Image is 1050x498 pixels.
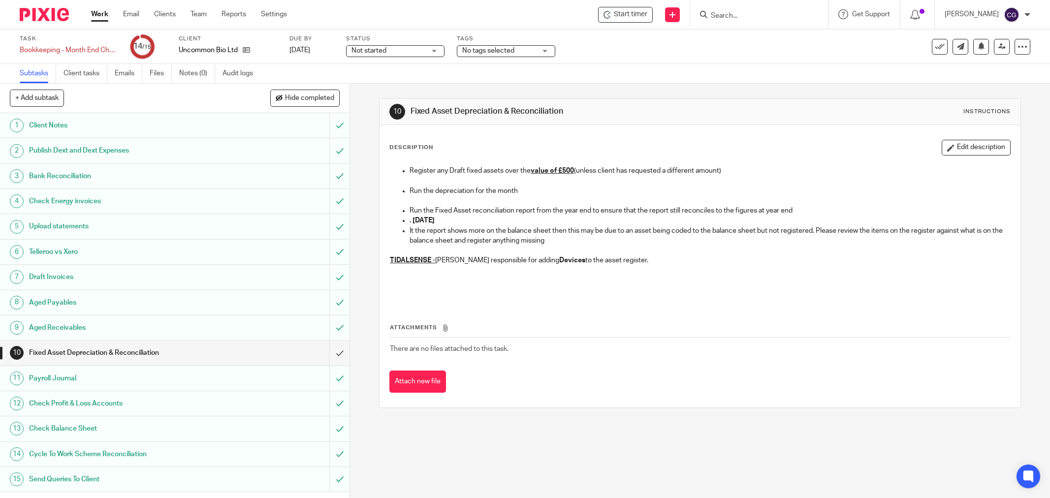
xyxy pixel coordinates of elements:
div: 2 [10,144,24,158]
a: Files [150,64,172,83]
span: Not started [351,47,386,54]
p: It the report shows more on the balance sheet then this may be due to an asset being coded to the... [410,226,1010,246]
p: Run the depreciation for the month [410,186,1010,196]
h1: Telleroo vs Xero [29,245,223,259]
a: Subtasks [20,64,56,83]
button: Edit description [942,140,1011,156]
div: 8 [10,296,24,310]
div: 11 [10,372,24,385]
span: Attachments [390,325,437,330]
h1: Client Notes [29,118,223,133]
h1: Aged Receivables [29,320,223,335]
img: svg%3E [1004,7,1019,23]
div: 10 [10,346,24,360]
a: Notes (0) [179,64,215,83]
button: + Add subtask [10,90,64,106]
h1: Publish Dext and Dext Expenses [29,143,223,158]
p: Run the Fixed Asset reconciliation report from the year end to ensure that the report still recon... [410,206,1010,216]
div: Instructions [963,108,1011,116]
button: Hide completed [270,90,340,106]
p: [PERSON_NAME] responsible for adding to the asset register. [390,255,1010,265]
h1: Send Queries To Client [29,472,223,487]
span: Hide completed [285,94,334,102]
div: 10 [389,104,405,120]
div: Bookkeeping - Month End Checks [20,45,118,55]
a: Email [123,9,139,19]
p: [PERSON_NAME] [945,9,999,19]
div: 12 [10,397,24,410]
div: 3 [10,169,24,183]
span: Get Support [852,11,890,18]
h1: Check Balance Sheet [29,421,223,436]
div: 13 [10,422,24,436]
h1: Upload statements [29,219,223,234]
h1: Check Profit & Loss Accounts [29,396,223,411]
div: 14 [10,447,24,461]
div: 5 [10,220,24,234]
div: 14 [133,41,151,52]
h1: Check Energy invoices [29,194,223,209]
p: Description [389,144,433,152]
input: Search [710,12,798,21]
u: TIDALSENSE - [390,257,435,264]
span: There are no files attached to this task. [390,345,509,352]
div: 6 [10,245,24,259]
h1: Draft Invoices [29,270,223,284]
a: Reports [222,9,246,19]
h1: Fixed Asset Depreciation & Reconciliation [411,106,721,117]
a: Team [191,9,207,19]
p: Register any Draft fixed assets over the (unless client has requested a different amount) [410,166,1010,176]
h1: Fixed Asset Depreciation & Reconciliation [29,345,223,360]
a: Clients [154,9,176,19]
a: Emails [115,64,142,83]
span: Start timer [614,9,647,20]
label: Task [20,35,118,43]
a: Work [91,9,108,19]
a: Audit logs [223,64,260,83]
h1: Cycle To Work Scheme Reconciliation [29,447,223,462]
label: Due by [289,35,334,43]
a: Settings [261,9,287,19]
button: Attach new file [389,371,446,393]
p: Uncommon Bio Ltd [179,45,238,55]
h1: Payroll Journal [29,371,223,386]
span: [DATE] [289,47,310,54]
h1: Aged Payables [29,295,223,310]
strong: Devices [559,257,585,264]
h1: Bank Reconciliation [29,169,223,184]
div: 7 [10,270,24,284]
div: 1 [10,119,24,132]
strong: . [DATE] [410,217,435,224]
u: value of £500 [531,167,574,174]
label: Tags [457,35,555,43]
div: 15 [10,472,24,486]
span: No tags selected [462,47,514,54]
div: 4 [10,194,24,208]
label: Client [179,35,277,43]
label: Status [346,35,445,43]
img: Pixie [20,8,69,21]
div: 9 [10,321,24,335]
div: Uncommon Bio Ltd - Bookkeeping - Month End Checks [598,7,653,23]
a: Client tasks [64,64,107,83]
small: /15 [142,44,151,50]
